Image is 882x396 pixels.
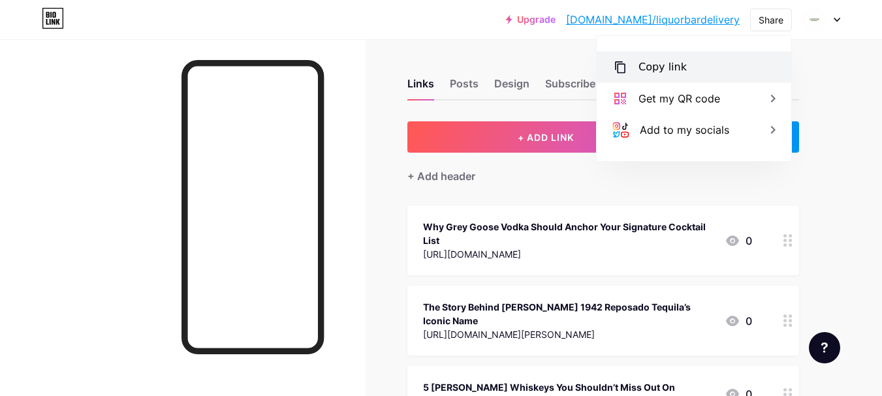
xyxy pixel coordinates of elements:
[494,76,529,99] div: Design
[638,91,720,106] div: Get my QR code
[506,14,556,25] a: Upgrade
[423,380,675,394] div: 5 [PERSON_NAME] Whiskeys You Shouldn’t Miss Out On
[638,59,687,75] div: Copy link
[518,132,574,143] span: + ADD LINK
[759,13,783,27] div: Share
[725,233,752,249] div: 0
[725,313,752,329] div: 0
[423,300,714,327] div: The Story Behind [PERSON_NAME] 1942 Reposado Tequila’s Iconic Name
[640,122,729,138] div: Add to my socials
[407,121,685,153] button: + ADD LINK
[450,76,479,99] div: Posts
[545,76,623,99] div: Subscribers
[802,7,827,32] img: liquorbardelivery
[423,247,714,261] div: [URL][DOMAIN_NAME]
[407,76,434,99] div: Links
[566,12,740,27] a: [DOMAIN_NAME]/liquorbardelivery
[423,327,714,341] div: [URL][DOMAIN_NAME][PERSON_NAME]
[407,168,475,184] div: + Add header
[423,220,714,247] div: Why Grey Goose Vodka Should Anchor Your Signature Cocktail List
